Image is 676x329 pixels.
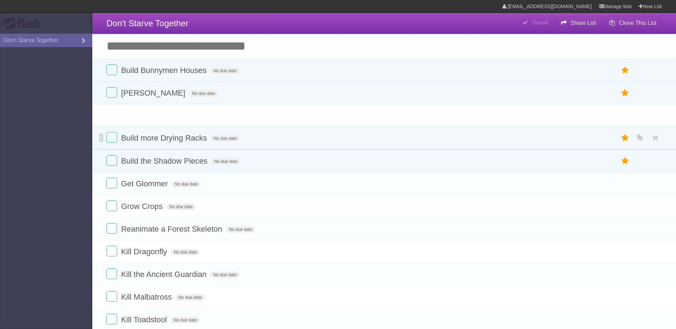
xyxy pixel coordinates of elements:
span: No due date [226,226,255,233]
div: Flask [4,17,46,30]
label: Star task [619,64,632,76]
label: Done [106,155,117,166]
span: Kill Toadstool [121,315,169,324]
label: Star task [619,87,632,99]
span: Grow Crops [121,202,164,211]
span: Reanimate a Forest Skeleton [121,225,224,233]
span: Build more Drying Racks [121,134,209,142]
span: Build the Shadow Pieces [121,157,209,165]
label: Done [106,200,117,211]
span: No due date [171,317,199,323]
label: Done [106,178,117,188]
span: Don't Starve Together [106,18,188,28]
span: No due date [189,90,218,97]
label: Done [106,291,117,302]
span: Get Glommer [121,179,170,188]
span: No due date [211,158,240,165]
span: No due date [172,181,200,187]
span: No due date [171,249,200,255]
label: Done [106,246,117,256]
b: Saved [532,19,548,25]
button: Clone This List [603,17,662,29]
span: No due date [176,294,204,301]
label: Done [106,223,117,234]
span: No due date [210,272,239,278]
label: Done [106,64,117,75]
label: Done [106,87,117,98]
button: Share List [555,17,602,29]
span: Kill the Ancient Guardian [121,270,208,279]
span: Kill Dragonfly [121,247,169,256]
span: No due date [211,135,240,142]
label: Star task [619,155,632,167]
span: [PERSON_NAME] [121,89,187,97]
b: Clone This List [619,20,656,26]
label: Done [106,314,117,324]
span: Kill Malbatross [121,293,174,301]
label: Done [106,268,117,279]
label: Star task [619,132,632,144]
label: Done [106,132,117,143]
span: No due date [210,68,239,74]
b: Share List [571,20,596,26]
span: No due date [167,204,196,210]
span: Build Bunnymen Houses [121,66,208,75]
